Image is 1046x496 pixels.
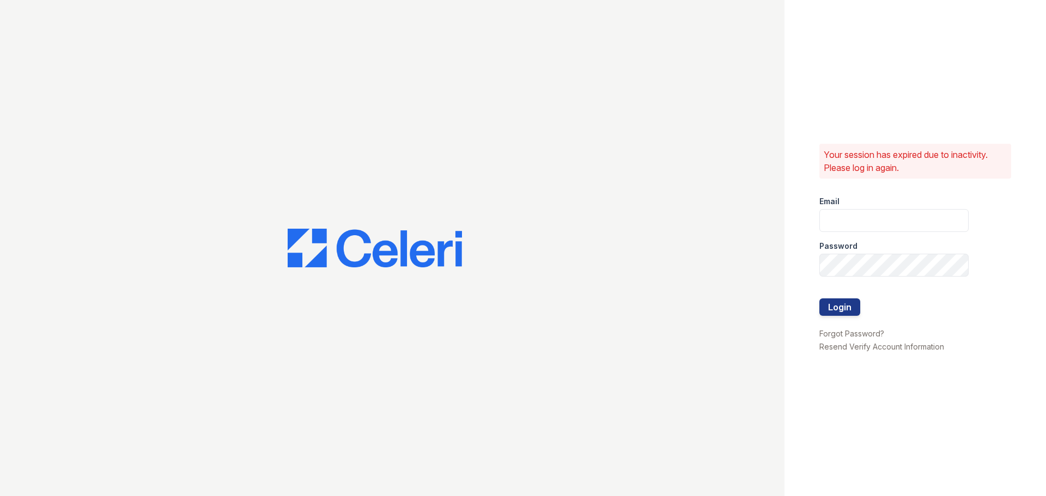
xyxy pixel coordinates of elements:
label: Email [819,196,840,207]
label: Password [819,241,858,252]
img: CE_Logo_Blue-a8612792a0a2168367f1c8372b55b34899dd931a85d93a1a3d3e32e68fde9ad4.png [288,229,462,268]
a: Resend Verify Account Information [819,342,944,351]
button: Login [819,298,860,316]
p: Your session has expired due to inactivity. Please log in again. [824,148,1007,174]
a: Forgot Password? [819,329,884,338]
